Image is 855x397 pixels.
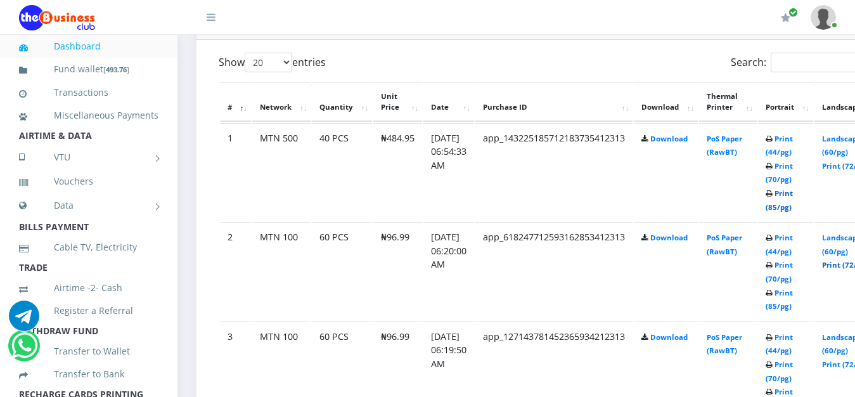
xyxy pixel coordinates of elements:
[758,82,813,122] th: Portrait: activate to sort column ascending
[19,5,95,30] img: Logo
[634,82,698,122] th: Download: activate to sort column ascending
[650,134,688,143] a: Download
[103,65,129,74] small: [ ]
[19,167,158,196] a: Vouchers
[19,101,158,130] a: Miscellaneous Payments
[650,332,688,342] a: Download
[475,82,633,122] th: Purchase ID: activate to sort column ascending
[19,337,158,366] a: Transfer to Wallet
[707,332,742,356] a: PoS Paper (RawBT)
[19,78,158,107] a: Transactions
[766,161,793,185] a: Print (70/pg)
[766,188,793,212] a: Print (85/pg)
[475,123,633,221] td: app_143225185712183735412313
[699,82,757,122] th: Thermal Printer: activate to sort column ascending
[219,53,326,72] label: Show entries
[19,360,158,389] a: Transfer to Bank
[252,123,311,221] td: MTN 500
[766,260,793,283] a: Print (70/pg)
[312,123,372,221] td: 40 PCS
[19,55,158,84] a: Fund wallet[493.76]
[423,222,474,320] td: [DATE] 06:20:00 AM
[373,123,422,221] td: ₦484.95
[766,233,793,256] a: Print (44/pg)
[312,82,372,122] th: Quantity: activate to sort column ascending
[11,340,37,361] a: Chat for support
[475,222,633,320] td: app_618247712593162853412313
[220,82,251,122] th: #: activate to sort column descending
[373,82,422,122] th: Unit Price: activate to sort column ascending
[811,5,836,30] img: User
[19,273,158,303] a: Airtime -2- Cash
[19,296,158,325] a: Register a Referral
[252,222,311,320] td: MTN 100
[9,310,39,331] a: Chat for support
[707,233,742,256] a: PoS Paper (RawBT)
[106,65,127,74] b: 493.76
[245,53,292,72] select: Showentries
[766,288,793,311] a: Print (85/pg)
[423,82,474,122] th: Date: activate to sort column ascending
[19,190,158,221] a: Data
[19,233,158,262] a: Cable TV, Electricity
[707,134,742,157] a: PoS Paper (RawBT)
[19,141,158,173] a: VTU
[788,8,798,17] span: Renew/Upgrade Subscription
[312,222,372,320] td: 60 PCS
[766,360,793,383] a: Print (70/pg)
[220,123,251,221] td: 1
[373,222,422,320] td: ₦96.99
[766,134,793,157] a: Print (44/pg)
[650,233,688,242] a: Download
[766,332,793,356] a: Print (44/pg)
[252,82,311,122] th: Network: activate to sort column ascending
[19,32,158,61] a: Dashboard
[423,123,474,221] td: [DATE] 06:54:33 AM
[220,222,251,320] td: 2
[781,13,790,23] i: Renew/Upgrade Subscription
